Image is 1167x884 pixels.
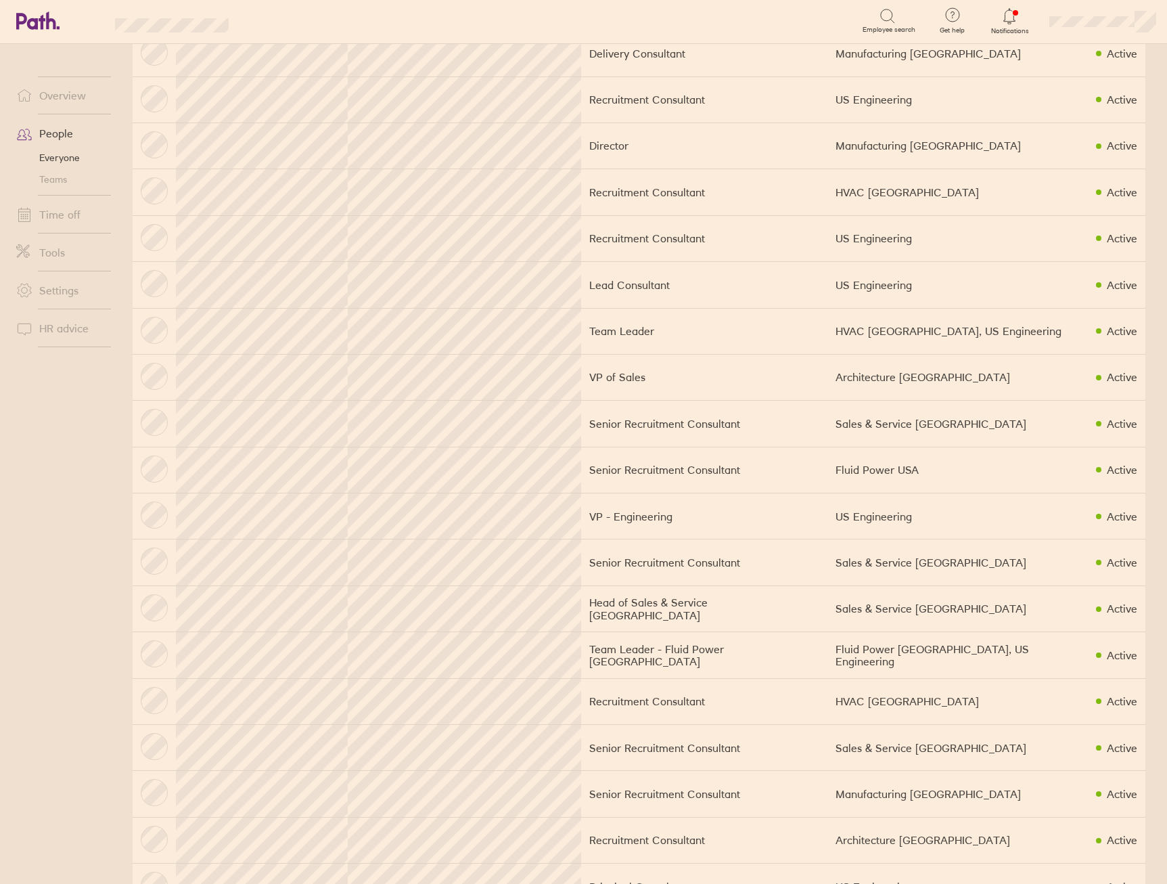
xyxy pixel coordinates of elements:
td: Recruitment Consultant [581,678,827,724]
td: Senior Recruitment Consultant [581,771,827,817]
td: Sales & Service [GEOGRAPHIC_DATA] [827,725,1088,771]
div: Active [1107,695,1137,707]
div: Active [1107,371,1137,383]
div: Search [265,14,300,26]
td: Fluid Power [GEOGRAPHIC_DATA], US Engineering [827,632,1088,678]
td: US Engineering [827,493,1088,539]
td: US Engineering [827,262,1088,308]
div: Active [1107,742,1137,754]
a: Settings [5,277,114,304]
div: Active [1107,186,1137,198]
td: Team Leader - Fluid Power [GEOGRAPHIC_DATA] [581,632,827,678]
a: Everyone [5,147,114,169]
span: Notifications [988,27,1032,35]
div: Active [1107,139,1137,152]
a: Notifications [988,7,1032,35]
td: Recruitment Consultant [581,169,827,215]
td: Delivery Consultant [581,30,827,76]
a: Time off [5,201,114,228]
div: Active [1107,788,1137,800]
td: Sales & Service [GEOGRAPHIC_DATA] [827,539,1088,585]
td: Director [581,123,827,169]
div: Active [1107,464,1137,476]
td: US Engineering [827,76,1088,123]
td: Senior Recruitment Consultant [581,401,827,447]
td: HVAC [GEOGRAPHIC_DATA] [827,169,1088,215]
td: VP of Sales [581,354,827,400]
div: Active [1107,418,1137,430]
td: US Engineering [827,215,1088,261]
td: HVAC [GEOGRAPHIC_DATA] [827,678,1088,724]
div: Active [1107,325,1137,337]
a: HR advice [5,315,114,342]
td: Team Leader [581,308,827,354]
div: Active [1107,47,1137,60]
div: Active [1107,556,1137,569]
td: HVAC [GEOGRAPHIC_DATA], US Engineering [827,308,1088,354]
div: Active [1107,93,1137,106]
td: Manufacturing [GEOGRAPHIC_DATA] [827,30,1088,76]
td: Manufacturing [GEOGRAPHIC_DATA] [827,123,1088,169]
td: Architecture [GEOGRAPHIC_DATA] [827,354,1088,400]
div: Active [1107,602,1137,615]
a: Teams [5,169,114,190]
div: Active [1107,834,1137,846]
div: Active [1107,279,1137,291]
td: Head of Sales & Service [GEOGRAPHIC_DATA] [581,585,827,632]
span: Get help [930,26,974,35]
td: Lead Consultant [581,262,827,308]
a: Overview [5,82,114,109]
td: Senior Recruitment Consultant [581,725,827,771]
span: Employee search [863,26,915,34]
td: Recruitment Consultant [581,76,827,123]
td: VP - Engineering [581,493,827,539]
td: Recruitment Consultant [581,215,827,261]
td: Sales & Service [GEOGRAPHIC_DATA] [827,401,1088,447]
a: People [5,120,114,147]
div: Active [1107,510,1137,523]
td: Manufacturing [GEOGRAPHIC_DATA] [827,771,1088,817]
td: Sales & Service [GEOGRAPHIC_DATA] [827,585,1088,632]
a: Tools [5,239,114,266]
td: Recruitment Consultant [581,817,827,863]
td: Senior Recruitment Consultant [581,539,827,585]
td: Architecture [GEOGRAPHIC_DATA] [827,817,1088,863]
div: Active [1107,649,1137,661]
td: Fluid Power USA [827,447,1088,493]
td: Senior Recruitment Consultant [581,447,827,493]
div: Active [1107,232,1137,244]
